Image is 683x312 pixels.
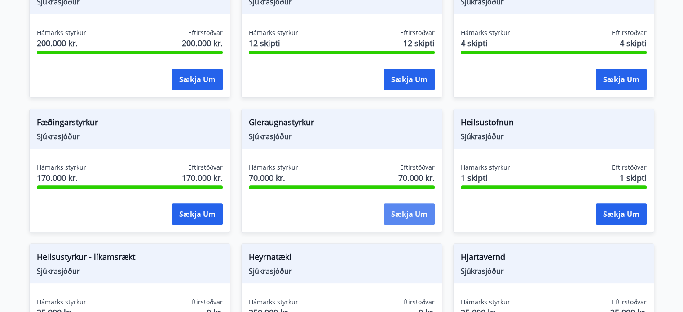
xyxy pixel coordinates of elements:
span: Sjúkrasjóður [249,132,435,141]
span: Hámarks styrkur [249,298,298,307]
span: Eftirstöðvar [612,163,647,172]
span: Hámarks styrkur [461,298,510,307]
span: 1 skipti [461,172,510,184]
span: Sjúkrasjóður [37,132,223,141]
span: Hámarks styrkur [37,28,86,37]
span: 12 skipti [403,37,435,49]
span: Eftirstöðvar [188,28,223,37]
button: Sækja um [596,203,647,225]
span: 1 skipti [620,172,647,184]
span: Sjúkrasjóður [461,266,647,276]
span: Eftirstöðvar [400,163,435,172]
span: Sjúkrasjóður [461,132,647,141]
span: Hámarks styrkur [461,28,510,37]
span: 70.000 kr. [398,172,435,184]
span: Hámarks styrkur [461,163,510,172]
button: Sækja um [596,69,647,90]
span: Hámarks styrkur [37,163,86,172]
span: 200.000 kr. [37,37,86,49]
span: Eftirstöðvar [188,163,223,172]
span: Hjartavernd [461,251,647,266]
span: Sjúkrasjóður [249,266,435,276]
span: Fæðingarstyrkur [37,116,223,132]
button: Sækja um [172,69,223,90]
span: Eftirstöðvar [612,28,647,37]
span: 4 skipti [461,37,510,49]
span: Gleraugnastyrkur [249,116,435,132]
button: Sækja um [172,203,223,225]
button: Sækja um [384,203,435,225]
span: Hámarks styrkur [249,163,298,172]
span: 200.000 kr. [182,37,223,49]
span: Eftirstöðvar [400,298,435,307]
span: 70.000 kr. [249,172,298,184]
span: Eftirstöðvar [400,28,435,37]
span: Eftirstöðvar [188,298,223,307]
span: Sjúkrasjóður [37,266,223,276]
span: Hámarks styrkur [249,28,298,37]
span: 4 skipti [620,37,647,49]
span: Eftirstöðvar [612,298,647,307]
button: Sækja um [384,69,435,90]
span: 170.000 kr. [182,172,223,184]
span: Heyrnatæki [249,251,435,266]
span: Heilsustyrkur - líkamsrækt [37,251,223,266]
span: Hámarks styrkur [37,298,86,307]
span: 12 skipti [249,37,298,49]
span: Heilsustofnun [461,116,647,132]
span: 170.000 kr. [37,172,86,184]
